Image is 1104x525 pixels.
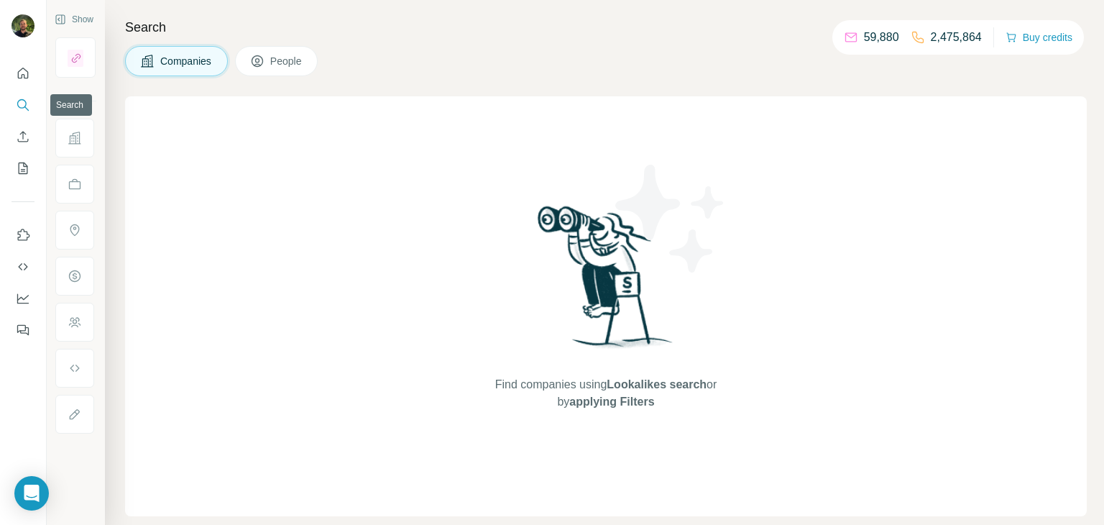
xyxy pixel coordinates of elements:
span: Companies [160,54,213,68]
button: Use Surfe on LinkedIn [11,222,34,248]
span: People [270,54,303,68]
div: Open Intercom Messenger [14,476,49,511]
img: Avatar [11,14,34,37]
button: Show [45,9,103,30]
span: Find companies using or by [491,376,721,411]
button: Use Surfe API [11,254,34,280]
button: Dashboard [11,286,34,311]
span: applying Filters [569,396,654,408]
button: Search [11,92,34,118]
button: Feedback [11,317,34,343]
p: 2,475,864 [931,29,982,46]
span: Lookalikes search [607,378,707,391]
button: Quick start [11,60,34,86]
button: Enrich CSV [11,124,34,150]
p: 59,880 [864,29,899,46]
h4: Search [125,17,1087,37]
img: Surfe Illustration - Woman searching with binoculars [531,202,681,362]
button: My lists [11,155,34,181]
img: Surfe Illustration - Stars [606,154,735,283]
button: Buy credits [1006,27,1072,47]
